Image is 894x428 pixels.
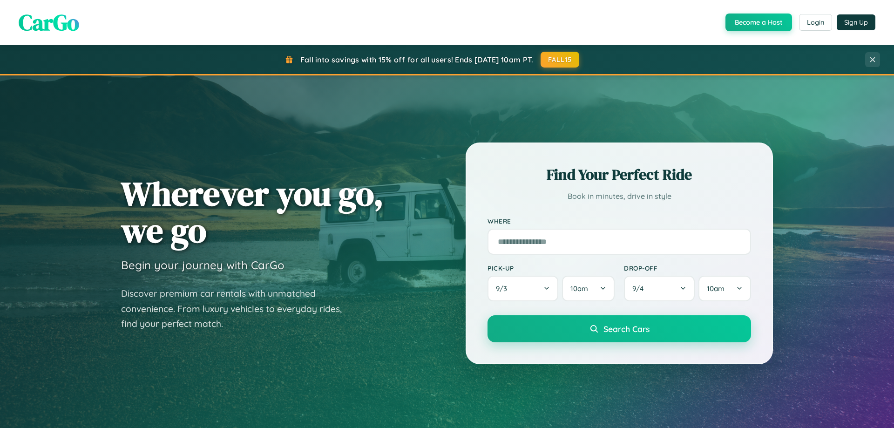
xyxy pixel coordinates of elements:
[19,7,79,38] span: CarGo
[799,14,832,31] button: Login
[488,164,751,185] h2: Find Your Perfect Ride
[488,315,751,342] button: Search Cars
[624,264,751,272] label: Drop-off
[488,276,558,301] button: 9/3
[300,55,534,64] span: Fall into savings with 15% off for all users! Ends [DATE] 10am PT.
[837,14,875,30] button: Sign Up
[496,284,512,293] span: 9 / 3
[603,324,650,334] span: Search Cars
[488,190,751,203] p: Book in minutes, drive in style
[121,286,354,332] p: Discover premium car rentals with unmatched convenience. From luxury vehicles to everyday rides, ...
[624,276,695,301] button: 9/4
[707,284,725,293] span: 10am
[562,276,615,301] button: 10am
[488,264,615,272] label: Pick-up
[121,258,284,272] h3: Begin your journey with CarGo
[570,284,588,293] span: 10am
[541,52,580,68] button: FALL15
[121,175,384,249] h1: Wherever you go, we go
[632,284,648,293] span: 9 / 4
[698,276,751,301] button: 10am
[488,217,751,225] label: Where
[725,14,792,31] button: Become a Host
